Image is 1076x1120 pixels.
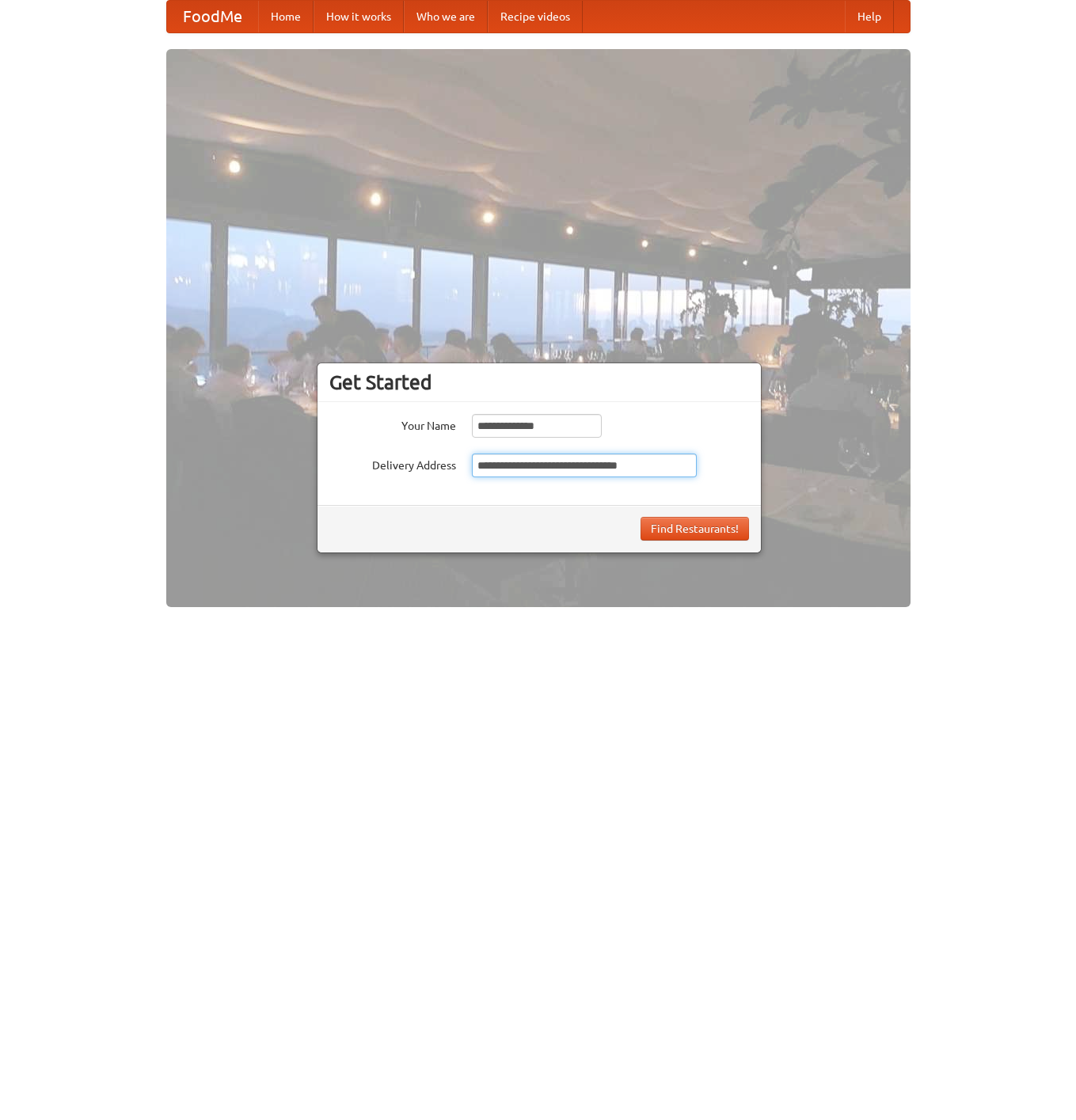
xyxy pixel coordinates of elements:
a: How it works [314,1,404,32]
a: Who we are [404,1,488,32]
label: Your Name [329,414,456,434]
a: Help [845,1,894,32]
button: Find Restaurants! [641,517,749,541]
label: Delivery Address [329,454,456,473]
h3: Get Started [329,370,749,394]
a: Recipe videos [488,1,583,32]
a: Home [258,1,314,32]
a: FoodMe [167,1,258,32]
